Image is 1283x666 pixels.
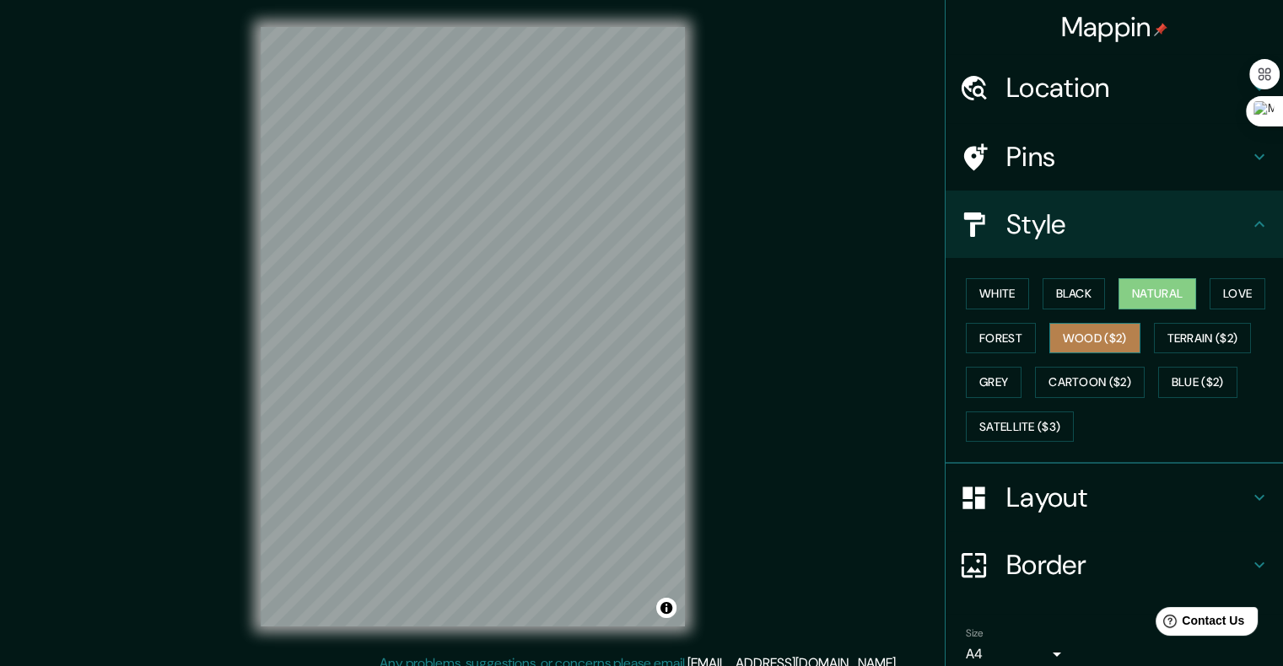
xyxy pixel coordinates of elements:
canvas: Map [261,27,685,626]
button: White [966,278,1029,309]
div: Location [946,54,1283,121]
h4: Location [1006,71,1249,105]
h4: Layout [1006,481,1249,514]
h4: Style [1006,207,1249,241]
div: Pins [946,123,1283,191]
label: Size [966,626,984,641]
button: Wood ($2) [1049,323,1140,354]
button: Blue ($2) [1158,367,1237,398]
button: Terrain ($2) [1154,323,1252,354]
button: Grey [966,367,1022,398]
div: Style [946,191,1283,258]
button: Forest [966,323,1036,354]
button: Love [1210,278,1265,309]
button: Toggle attribution [656,598,677,618]
iframe: Help widget launcher [1133,600,1264,647]
button: Cartoon ($2) [1035,367,1145,398]
h4: Border [1006,548,1249,582]
div: Layout [946,464,1283,531]
div: Border [946,531,1283,599]
button: Black [1043,278,1106,309]
button: Satellite ($3) [966,411,1074,443]
img: pin-icon.png [1154,23,1167,36]
button: Natural [1119,278,1196,309]
h4: Mappin [1061,10,1168,44]
h4: Pins [1006,140,1249,174]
